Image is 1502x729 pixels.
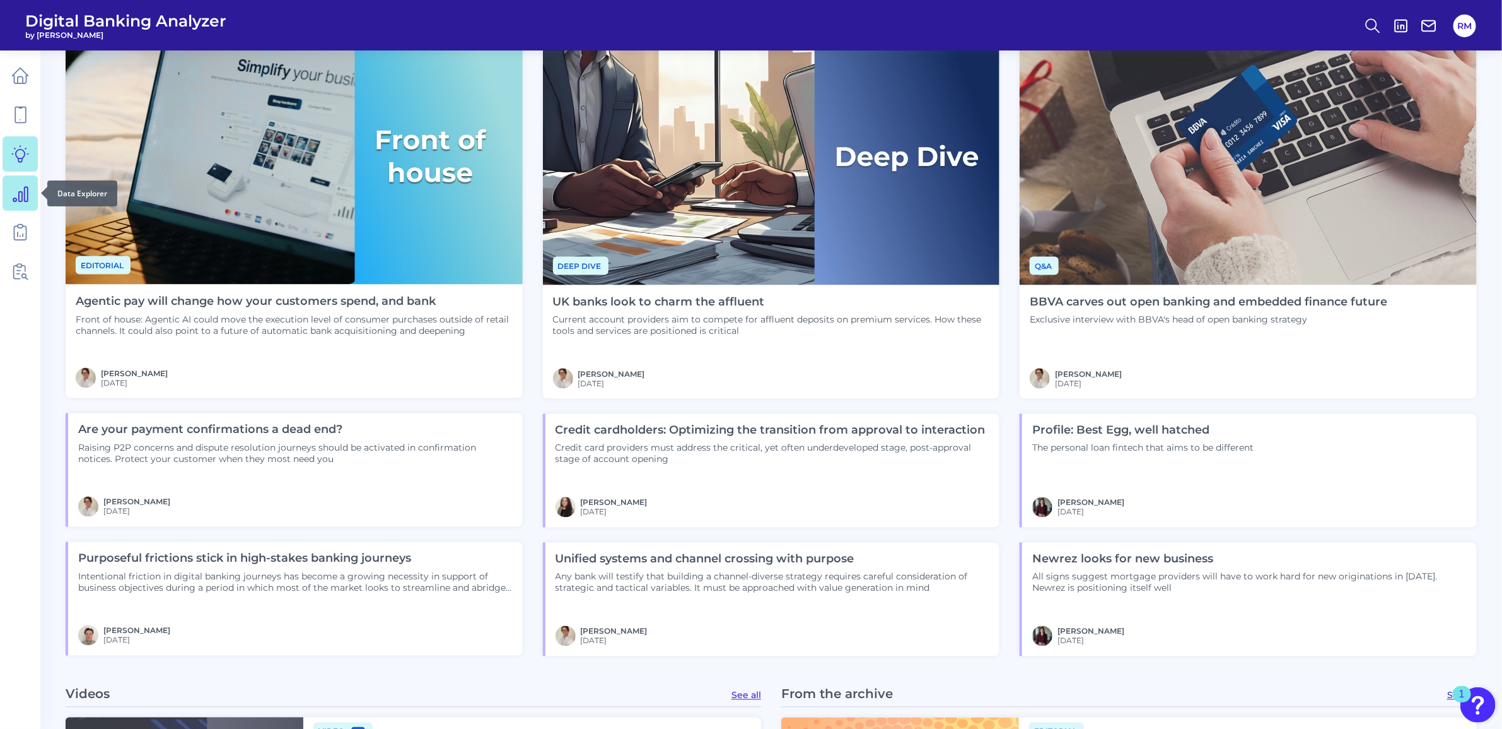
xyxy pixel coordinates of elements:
img: RNFetchBlobTmp_0b8yx2vy2p867rz195sbp4h.png [1032,497,1052,518]
p: All signs suggest mortgage providers will have to work hard for new originations in [DATE]. Newre... [1032,571,1467,594]
h4: UK banks look to charm the affluent [553,295,990,309]
img: Deep Dives with Right Label (2).png [543,28,1000,285]
img: MIchael McCaw [553,369,573,389]
div: Data Explorer [47,181,117,206]
h4: Purposeful frictions stick in high-stakes banking journeys [78,552,513,566]
a: Deep dive [553,259,608,271]
img: MIchael McCaw [76,368,96,388]
img: MIchael McCaw [556,626,576,646]
h4: Newrez looks for new business [1032,553,1467,567]
img: GS-report_image.png [78,625,98,646]
a: Q&A [1030,259,1059,271]
span: [DATE] [101,378,168,388]
span: [DATE] [581,636,648,646]
span: [DATE] [103,636,170,645]
img: MIchael McCaw [78,497,98,517]
p: The personal loan fintech that aims to be different [1032,442,1254,454]
p: Front of house: Agentic AI could move the execution level of consumer purchases outside of retail... [76,314,513,336]
p: Raising P2P concerns and dispute resolution journeys should be activated in confirmation notices.... [78,442,513,465]
h4: Are your payment confirmations a dead end? [78,424,513,437]
h4: Unified systems and channel crossing with purpose [556,553,990,567]
span: Digital Banking Analyzer [25,11,226,30]
img: Tarjeta-de-credito-BBVA.jpg [1020,28,1477,285]
span: [DATE] [103,507,170,516]
a: See all [731,690,761,701]
p: Credit card providers must address the critical, yet often underdeveloped stage, post-approval st... [556,442,990,465]
img: Front of House with Right Label (4).png [66,28,523,285]
h4: Profile: Best Egg, well hatched [1032,424,1254,438]
a: [PERSON_NAME] [581,627,648,636]
span: Editorial [76,256,131,275]
button: Open Resource Center, 1 new notification [1460,687,1496,723]
h4: Credit cardholders: Optimizing the transition from approval to interaction [556,424,990,438]
a: Editorial [76,259,131,271]
p: Exclusive interview with BBVA's head of open banking strategy [1030,314,1387,325]
h4: BBVA carves out open banking and embedded finance future [1030,295,1387,309]
span: Deep dive [553,257,608,275]
p: Intentional friction in digital banking journeys has become a growing necessity in support of bus... [78,571,513,594]
span: Q&A [1030,257,1059,275]
div: 1 [1459,694,1465,711]
img: RNFetchBlobTmp_0b8yx2vy2p867rz195sbp4h.png [1032,626,1052,646]
h4: Agentic pay will change how your customers spend, and bank [76,295,513,309]
p: From the archive [781,687,893,702]
a: [PERSON_NAME] [581,498,648,507]
p: Current account providers aim to compete for affluent deposits on premium services. How these too... [553,314,990,336]
a: [PERSON_NAME] [103,497,170,507]
span: [DATE] [578,379,645,388]
span: [DATE] [1057,636,1124,646]
span: [DATE] [1055,379,1122,388]
img: Image.jpg [556,497,576,518]
a: [PERSON_NAME] [578,369,645,379]
a: [PERSON_NAME] [1055,369,1122,379]
a: [PERSON_NAME] [1057,498,1124,507]
span: by [PERSON_NAME] [25,30,226,40]
a: [PERSON_NAME] [103,626,170,636]
a: [PERSON_NAME] [101,369,168,378]
span: [DATE] [1057,507,1124,517]
a: [PERSON_NAME] [1057,627,1124,636]
img: MIchael McCaw [1030,369,1050,389]
p: Videos [66,687,110,702]
a: See all [1447,690,1477,701]
p: Any bank will testify that building a channel-diverse strategy requires careful consideration of ... [556,571,990,594]
button: RM [1453,15,1476,37]
span: [DATE] [581,507,648,517]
